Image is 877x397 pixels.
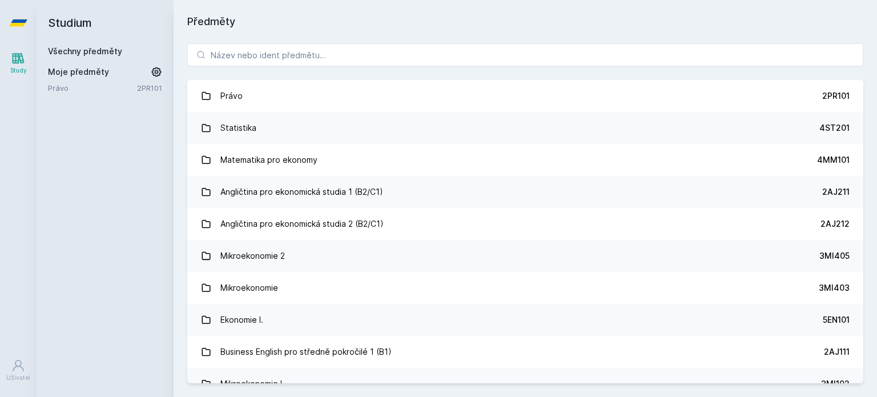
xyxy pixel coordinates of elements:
[187,336,863,368] a: Business English pro středně pokročilé 1 (B1) 2AJ111
[220,212,384,235] div: Angličtina pro ekonomická studia 2 (B2/C1)
[220,276,278,299] div: Mikroekonomie
[821,378,850,390] div: 3MI102
[822,186,850,198] div: 2AJ211
[819,250,850,262] div: 3MI405
[822,90,850,102] div: 2PR101
[187,112,863,144] a: Statistika 4ST201
[220,372,282,395] div: Mikroekonomie I
[220,85,243,107] div: Právo
[187,240,863,272] a: Mikroekonomie 2 3MI405
[187,43,863,66] input: Název nebo ident předmětu…
[187,304,863,336] a: Ekonomie I. 5EN101
[187,144,863,176] a: Matematika pro ekonomy 4MM101
[820,218,850,230] div: 2AJ212
[817,154,850,166] div: 4MM101
[824,346,850,358] div: 2AJ111
[48,66,109,78] span: Moje předměty
[220,308,263,331] div: Ekonomie I.
[220,340,392,363] div: Business English pro středně pokročilé 1 (B1)
[187,272,863,304] a: Mikroekonomie 3MI403
[10,66,27,75] div: Study
[187,208,863,240] a: Angličtina pro ekonomická studia 2 (B2/C1) 2AJ212
[220,149,317,171] div: Matematika pro ekonomy
[187,14,863,30] h1: Předměty
[48,46,122,56] a: Všechny předměty
[6,374,30,382] div: Uživatel
[2,46,34,81] a: Study
[48,82,137,94] a: Právo
[137,83,162,93] a: 2PR101
[819,122,850,134] div: 4ST201
[220,244,285,267] div: Mikroekonomie 2
[819,282,850,294] div: 3MI403
[220,181,383,203] div: Angličtina pro ekonomická studia 1 (B2/C1)
[220,117,256,139] div: Statistika
[187,80,863,112] a: Právo 2PR101
[823,314,850,326] div: 5EN101
[2,353,34,388] a: Uživatel
[187,176,863,208] a: Angličtina pro ekonomická studia 1 (B2/C1) 2AJ211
